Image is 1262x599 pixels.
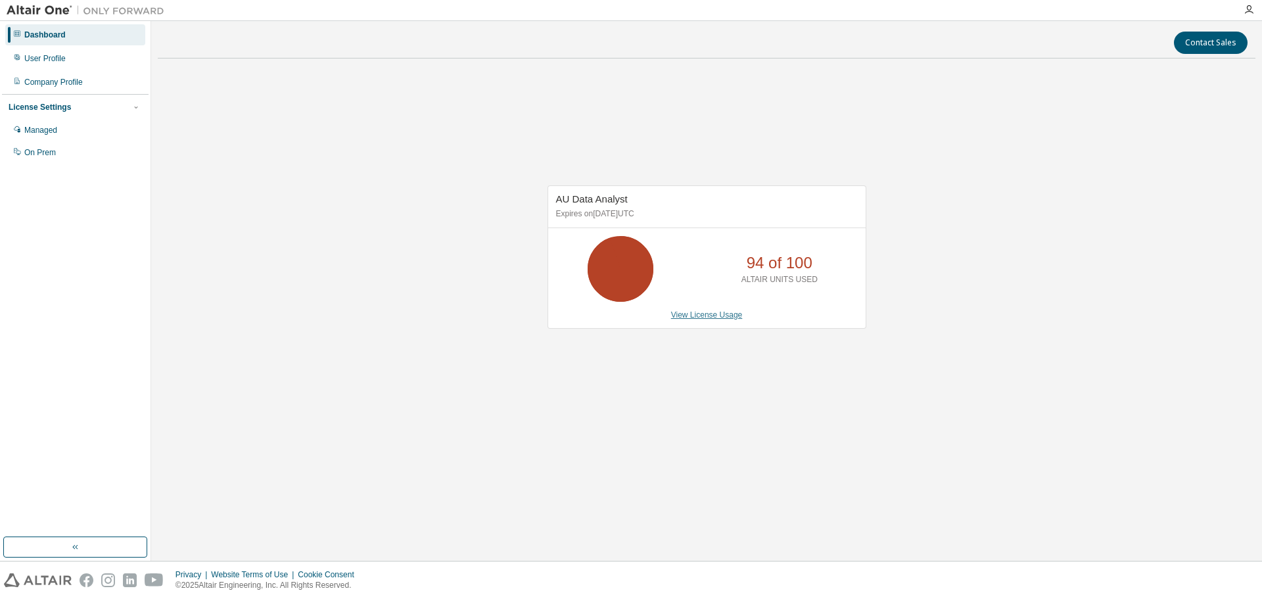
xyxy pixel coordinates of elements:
div: Dashboard [24,30,66,40]
p: Expires on [DATE] UTC [556,208,854,220]
div: Website Terms of Use [211,569,298,580]
img: instagram.svg [101,573,115,587]
span: AU Data Analyst [556,193,628,204]
div: Privacy [175,569,211,580]
p: 94 of 100 [747,252,812,274]
div: License Settings [9,102,71,112]
img: Altair One [7,4,171,17]
div: Cookie Consent [298,569,362,580]
div: On Prem [24,147,56,158]
div: User Profile [24,53,66,64]
img: facebook.svg [80,573,93,587]
img: linkedin.svg [123,573,137,587]
a: View License Usage [671,310,743,320]
img: youtube.svg [145,573,164,587]
button: Contact Sales [1174,32,1248,54]
div: Managed [24,125,57,135]
div: Company Profile [24,77,83,87]
img: altair_logo.svg [4,573,72,587]
p: © 2025 Altair Engineering, Inc. All Rights Reserved. [175,580,362,591]
p: ALTAIR UNITS USED [741,274,818,285]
